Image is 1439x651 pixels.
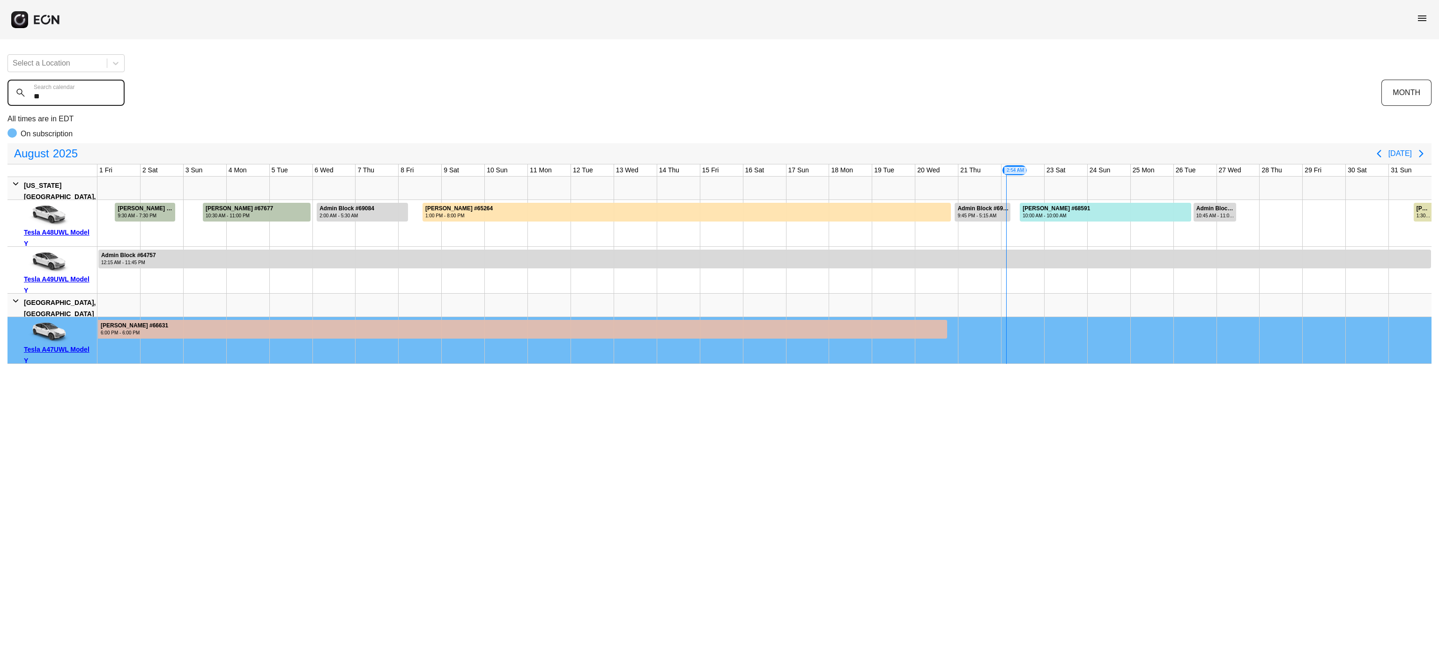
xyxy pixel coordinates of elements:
div: 10:00 AM - 10:00 AM [1023,212,1090,219]
div: Rented for 4 days by Nanzhong Deng Current status is confirmed [1019,200,1192,222]
div: 12:15 AM - 11:45 PM [101,259,156,266]
div: 10:45 AM - 11:00 AM [1196,212,1235,219]
div: 10:30 AM - 11:00 PM [206,212,273,219]
div: 16 Sat [743,164,766,176]
div: 28 Thu [1260,164,1283,176]
div: Rented for 2 days by David Hynek Current status is completed [114,200,175,222]
span: August [12,144,51,163]
div: Tesla A48UWL Model Y [24,227,94,249]
div: [PERSON_NAME] #67291 [118,205,174,212]
button: Previous page [1370,144,1388,163]
div: 2:00 AM - 5:30 AM [319,212,374,219]
div: 10 Sun [485,164,509,176]
div: Rented for 13 days by Nhi Nguyen Current status is billable [422,200,951,222]
div: 6:00 PM - 6:00 PM [101,329,168,336]
div: 24 Sun [1088,164,1112,176]
div: Admin Block #69002 [1196,205,1235,212]
div: 8 Fri [399,164,415,176]
div: Rented for 1 days by Julian Goldstein Current status is verified [1413,200,1432,222]
div: 12 Tue [571,164,595,176]
div: 14 Thu [657,164,681,176]
button: Next page [1412,144,1431,163]
div: 27 Wed [1217,164,1243,176]
div: 17 Sun [786,164,811,176]
div: Rented for 31 days by Admin Block Current status is rental [98,247,1432,268]
p: All times are in EDT [7,113,1432,125]
div: 5 Tue [270,164,290,176]
div: Tesla A49UWL Model Y [24,274,94,296]
div: 1 Fri [97,164,114,176]
div: 25 Mon [1131,164,1157,176]
div: 20 Wed [915,164,942,176]
div: Admin Block #69001 [957,205,1009,212]
div: 22 Fri [1001,164,1028,176]
div: [PERSON_NAME] #65264 [425,205,493,212]
button: August2025 [8,144,83,163]
div: [PERSON_NAME] #66631 [101,322,168,329]
div: Admin Block #69084 [319,205,374,212]
div: 13 Wed [614,164,640,176]
div: 9:30 AM - 7:30 PM [118,212,174,219]
div: 9 Sat [442,164,461,176]
div: 30 Sat [1346,164,1368,176]
img: car [24,250,71,274]
div: Rented for 2 days by Admin Block Current status is rental [954,200,1011,222]
div: Rented for 3 days by Cong Zhao Current status is completed [202,200,311,222]
div: Admin Block #64757 [101,252,156,259]
div: 26 Tue [1174,164,1198,176]
span: menu [1417,13,1428,24]
button: [DATE] [1388,145,1412,162]
div: 11 Mon [528,164,554,176]
div: [PERSON_NAME] #70584 [1417,205,1431,212]
div: 9:45 PM - 5:15 AM [957,212,1009,219]
div: 1:00 PM - 8:00 PM [425,212,493,219]
div: [GEOGRAPHIC_DATA], [GEOGRAPHIC_DATA] [24,297,96,319]
span: 2025 [51,144,80,163]
div: [PERSON_NAME] #68591 [1023,205,1090,212]
button: MONTH [1381,80,1432,106]
p: On subscription [21,128,73,140]
img: car [24,320,71,344]
div: 7 Thu [356,164,376,176]
div: 1:30 PM - 1:30 AM [1417,212,1431,219]
label: Search calendar [34,83,74,91]
img: car [24,203,71,227]
div: 15 Fri [700,164,721,176]
div: 4 Mon [227,164,249,176]
div: [US_STATE][GEOGRAPHIC_DATA], [GEOGRAPHIC_DATA] [24,180,96,214]
div: 2 Sat [141,164,160,176]
div: Rented for 1 days by Admin Block Current status is rental [1193,200,1237,222]
div: 3 Sun [184,164,205,176]
div: 6 Wed [313,164,335,176]
div: 21 Thu [958,164,982,176]
div: Tesla A47UWL Model Y [24,344,94,366]
div: 29 Fri [1303,164,1323,176]
div: 19 Tue [872,164,896,176]
div: 31 Sun [1389,164,1413,176]
div: Rented for 30 days by Jordan Smith Current status is late [97,317,948,339]
div: 23 Sat [1045,164,1067,176]
div: 18 Mon [829,164,855,176]
div: [PERSON_NAME] #67677 [206,205,273,212]
div: Rented for 3 days by Admin Block Current status is rental [316,200,408,222]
